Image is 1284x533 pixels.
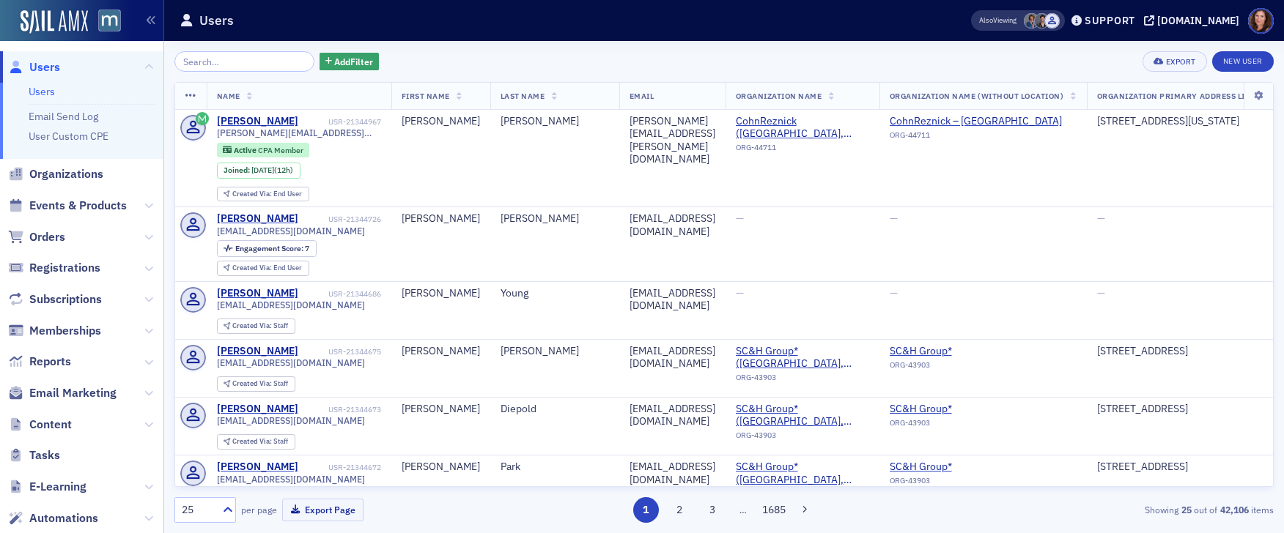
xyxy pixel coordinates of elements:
[232,190,302,198] div: End User
[320,53,380,71] button: AddFilter
[890,286,898,299] span: —
[501,91,545,101] span: Last Name
[1097,403,1263,416] div: [STREET_ADDRESS]
[217,187,309,202] div: Created Via: End User
[630,345,715,370] div: [EMAIL_ADDRESS][DOMAIN_NAME]
[1212,51,1274,72] a: New User
[334,55,373,68] span: Add Filter
[501,461,609,474] div: Park
[761,497,787,523] button: 1685
[402,91,450,101] span: First Name
[630,212,715,238] div: [EMAIL_ADDRESS][DOMAIN_NAME]
[8,479,86,495] a: E-Learning
[174,51,314,72] input: Search…
[29,59,60,75] span: Users
[918,503,1274,516] div: Showing out of items
[736,461,869,486] span: SC&H Group* (Sparks Glencoe, MD)
[736,345,869,370] span: SC&H Group* (Sparks Glencoe, MD)
[29,479,86,495] span: E-Learning
[29,385,117,401] span: Email Marketing
[736,403,869,428] a: SC&H Group* ([GEOGRAPHIC_DATA], [GEOGRAPHIC_DATA])
[217,403,298,416] a: [PERSON_NAME]
[223,145,303,154] a: Active CPA Member
[979,15,1017,26] span: Viewing
[890,461,1023,474] span: SC&H Group*
[98,10,121,32] img: SailAMX
[736,212,744,225] span: —
[29,130,108,143] a: User Custom CPE
[217,115,298,128] a: [PERSON_NAME]
[300,347,381,357] div: USR-21344675
[501,212,609,225] div: [PERSON_NAME]
[1157,14,1239,27] div: [DOMAIN_NAME]
[736,403,869,428] span: SC&H Group* (Sparks Glencoe, MD)
[241,503,277,516] label: per page
[890,403,1023,416] a: SC&H Group*
[234,145,258,155] span: Active
[1097,461,1263,474] div: [STREET_ADDRESS]
[182,502,214,518] div: 25
[232,189,273,198] span: Created Via :
[630,403,715,428] div: [EMAIL_ADDRESS][DOMAIN_NAME]
[300,117,381,127] div: USR-21344967
[232,436,273,446] span: Created Via :
[232,379,273,388] span: Created Via :
[217,212,298,225] a: [PERSON_NAME]
[217,474,365,485] span: [EMAIL_ADDRESS][DOMAIN_NAME]
[1143,51,1206,72] button: Export
[402,403,480,416] div: [PERSON_NAME]
[232,263,273,272] span: Created Via :
[1097,115,1263,128] div: [STREET_ADDRESS][US_STATE]
[217,240,317,256] div: Engagement Score: 7
[8,291,102,307] a: Subscriptions
[224,165,251,175] span: Joined :
[8,229,65,245] a: Orders
[251,165,274,175] span: [DATE]
[217,415,365,426] span: [EMAIL_ADDRESS][DOMAIN_NAME]
[633,497,659,523] button: 1
[736,461,869,486] a: SC&H Group* ([GEOGRAPHIC_DATA], [GEOGRAPHIC_DATA])
[300,215,381,224] div: USR-21344726
[890,476,1023,491] div: ORG-43903
[402,287,480,300] div: [PERSON_NAME]
[736,373,869,387] div: ORG-43903
[217,225,365,236] span: [EMAIL_ADDRESS][DOMAIN_NAME]
[235,245,309,253] div: 7
[29,510,98,526] span: Automations
[232,380,288,388] div: Staff
[217,461,298,474] a: [PERSON_NAME]
[1034,13,1049,29] span: Mary Beth Halpern
[1097,212,1105,225] span: —
[300,463,381,472] div: USR-21344672
[501,403,609,416] div: Diepold
[29,198,127,214] span: Events & Products
[8,260,100,276] a: Registrations
[217,261,309,276] div: Created Via: End User
[300,289,381,299] div: USR-21344686
[29,323,101,339] span: Memberships
[217,434,295,450] div: Created Via: Staff
[890,115,1062,128] a: CohnReznick – [GEOGRAPHIC_DATA]
[217,143,310,157] div: Active: Active: CPA Member
[630,115,715,166] div: [PERSON_NAME][EMAIL_ADDRESS][PERSON_NAME][DOMAIN_NAME]
[630,461,715,486] div: [EMAIL_ADDRESS][DOMAIN_NAME]
[736,430,869,445] div: ORG-43903
[217,287,298,300] a: [PERSON_NAME]
[1217,503,1251,516] strong: 42,106
[282,499,364,521] button: Export Page
[501,115,609,128] div: [PERSON_NAME]
[736,345,869,370] a: SC&H Group* ([GEOGRAPHIC_DATA], [GEOGRAPHIC_DATA])
[630,287,715,313] div: [EMAIL_ADDRESS][DOMAIN_NAME]
[501,287,609,300] div: Young
[402,461,480,474] div: [PERSON_NAME]
[232,321,273,330] span: Created Via :
[235,243,305,253] span: Engagement Score :
[890,360,1023,375] div: ORG-43903
[199,12,234,29] h1: Users
[736,286,744,299] span: —
[217,127,381,138] span: [PERSON_NAME][EMAIL_ADDRESS][PERSON_NAME][DOMAIN_NAME]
